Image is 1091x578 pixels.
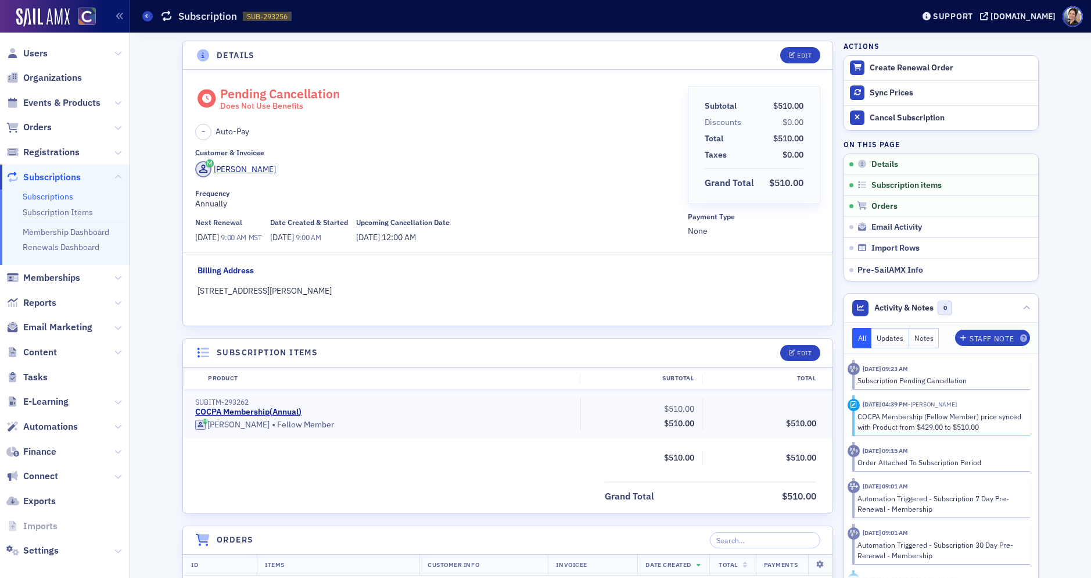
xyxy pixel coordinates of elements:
div: Order Attached To Subscription Period [857,457,1022,468]
div: Grand Total [605,490,654,504]
a: Orders [6,121,52,134]
span: $510.00 [664,418,694,429]
span: Subscription items [871,180,942,191]
div: Total [702,374,824,383]
span: $510.00 [773,133,803,144]
span: Email Activity [871,222,922,233]
span: Date Created [645,561,691,569]
div: Activity [848,363,860,375]
h4: On this page [844,139,1039,149]
button: Cancel Subscription [844,105,1038,130]
span: Taxes [705,149,731,161]
span: [DATE] [195,232,221,242]
div: [PERSON_NAME] [214,163,276,176]
span: Items [265,561,285,569]
time: 11/23/2024 09:01 AM [863,482,908,490]
div: Next Renewal [195,218,242,227]
span: Reports [23,297,56,309]
button: Create Renewal Order [844,56,1038,80]
a: Subscriptions [23,191,73,202]
a: Reports [6,297,56,309]
button: Notes [909,328,939,348]
span: Profile [1063,6,1083,27]
span: Content [23,346,57,359]
a: Finance [6,445,56,458]
span: Pre-SailAMX Info [857,265,923,275]
span: SUB-293256 [247,12,288,22]
div: Edit [797,350,812,356]
span: ID [191,561,198,569]
div: Support [933,11,973,22]
div: Upcoming Cancellation Date [356,218,450,227]
div: Discounts [705,116,741,129]
div: Automation Triggered - Subscription 7 Day Pre-Renewal - Membership [857,493,1022,515]
div: Does Not Use Benefits [220,101,340,112]
span: Registrations [23,146,80,159]
span: $510.00 [664,452,694,463]
div: Taxes [705,149,727,161]
a: Exports [6,495,56,508]
button: [DOMAIN_NAME] [980,12,1060,20]
span: Orders [23,121,52,134]
a: Automations [6,420,78,433]
span: Imports [23,520,58,533]
a: E-Learning [6,395,69,408]
span: Subtotal [705,100,741,112]
a: Connect [6,470,58,483]
a: Imports [6,520,58,533]
span: – [202,127,205,137]
a: Events & Products [6,97,101,109]
div: Create Renewal Order [870,63,1032,73]
time: 8/12/2025 09:23 AM [863,365,908,373]
span: Sheila Duggan [908,400,957,408]
a: COCPA Membership(Annual) [195,407,302,418]
span: Grand Total [705,176,758,190]
div: [DOMAIN_NAME] [990,11,1056,22]
h4: Details [217,49,255,62]
img: SailAMX [16,8,70,27]
div: Total [705,133,723,145]
input: Search… [710,532,821,548]
div: Staff Note [970,336,1014,342]
div: Billing Address [198,265,254,277]
a: Membership Dashboard [23,227,109,237]
span: Auto-Pay [216,126,249,138]
button: Updates [871,328,909,348]
button: Edit [780,345,820,361]
span: Connect [23,470,58,483]
span: 9:00 AM [296,233,321,242]
a: Memberships [6,272,80,284]
span: $510.00 [786,452,816,463]
button: Staff Note [955,330,1030,346]
div: Fellow Member [195,419,572,431]
h4: Actions [844,41,880,51]
a: Renewals Dashboard [23,242,99,252]
span: MST [246,233,262,242]
span: Invoicee [556,561,587,569]
span: $510.00 [664,404,694,414]
a: Registrations [6,146,80,159]
button: Edit [780,47,820,63]
span: Users [23,47,48,60]
img: SailAMX [78,8,96,26]
span: Import Rows [871,243,920,254]
button: Sync Prices [844,80,1038,105]
span: Activity & Notes [874,302,934,314]
div: Subtotal [580,374,702,383]
a: Users [6,47,48,60]
h4: Subscription items [217,347,318,359]
span: $0.00 [783,117,803,127]
div: Annually [195,189,679,210]
div: Subscription Pending Cancellation [857,375,1022,386]
span: Automations [23,420,78,433]
div: Subtotal [705,100,737,112]
span: $510.00 [769,177,803,188]
span: Tasks [23,371,48,384]
span: Finance [23,445,56,458]
span: Customer Info [428,561,479,569]
div: [STREET_ADDRESS][PERSON_NAME] [198,285,819,297]
span: Subscriptions [23,171,81,184]
div: Sync Prices [870,88,1032,98]
a: Content [6,346,57,359]
div: Frequency [195,189,229,198]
